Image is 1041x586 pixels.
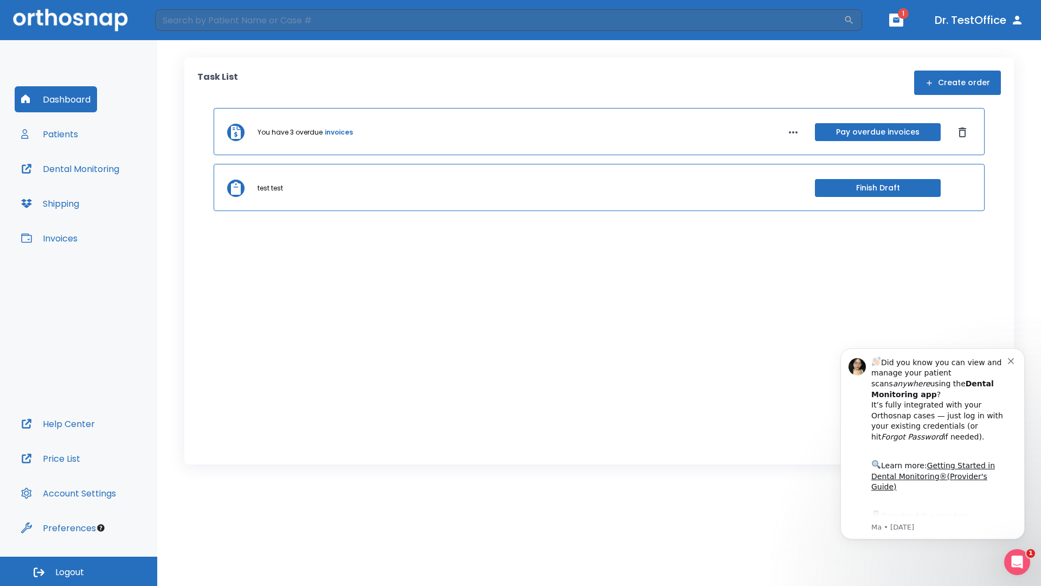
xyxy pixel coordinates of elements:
[15,156,126,182] button: Dental Monitoring
[155,9,844,31] input: Search by Patient Name or Case #
[1004,549,1030,575] iframe: Intercom live chat
[15,190,86,216] button: Shipping
[815,179,941,197] button: Finish Draft
[15,225,84,251] button: Invoices
[15,411,101,437] button: Help Center
[15,480,123,506] button: Account Settings
[55,566,84,578] span: Logout
[13,9,128,31] img: Orthosnap
[47,190,184,200] p: Message from Ma, sent 4w ago
[258,183,283,193] p: test test
[1026,549,1035,558] span: 1
[96,523,106,533] div: Tooltip anchor
[898,8,909,19] span: 1
[258,128,323,137] p: You have 3 overdue
[15,121,85,147] button: Patients
[184,23,192,32] button: Dismiss notification
[197,71,238,95] p: Task List
[954,124,971,141] button: Dismiss
[47,177,184,232] div: Download the app: | ​ Let us know if you need help getting started!
[914,71,1001,95] button: Create order
[824,332,1041,557] iframe: Intercom notifications message
[15,86,97,112] button: Dashboard
[15,445,87,472] button: Price List
[815,123,941,141] button: Pay overdue invoices
[930,10,1028,30] button: Dr. TestOffice
[15,515,102,541] button: Preferences
[325,128,353,137] a: invoices
[47,180,144,199] a: App Store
